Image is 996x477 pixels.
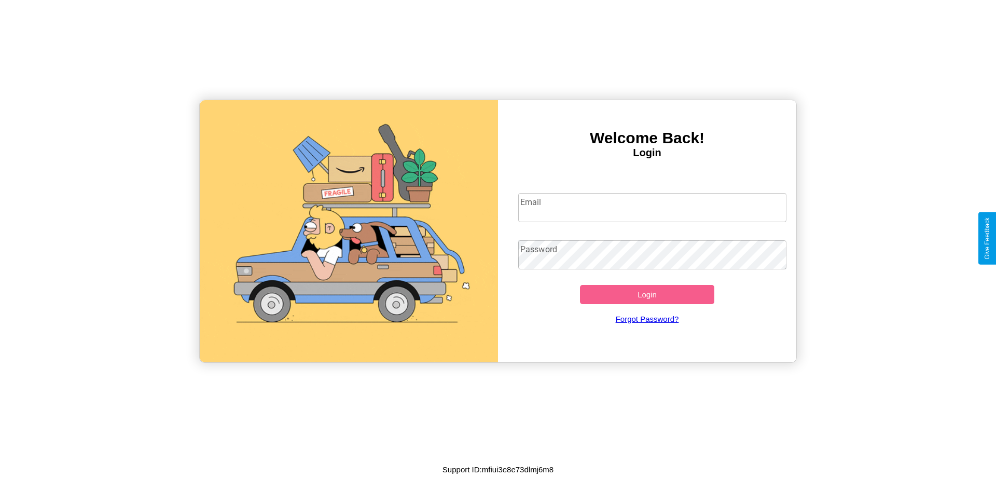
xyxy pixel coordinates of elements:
[200,100,498,362] img: gif
[498,129,796,147] h3: Welcome Back!
[513,304,782,334] a: Forgot Password?
[498,147,796,159] h4: Login
[442,462,554,476] p: Support ID: mfiui3e8e73dlmj6m8
[580,285,714,304] button: Login
[984,217,991,260] div: Give Feedback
